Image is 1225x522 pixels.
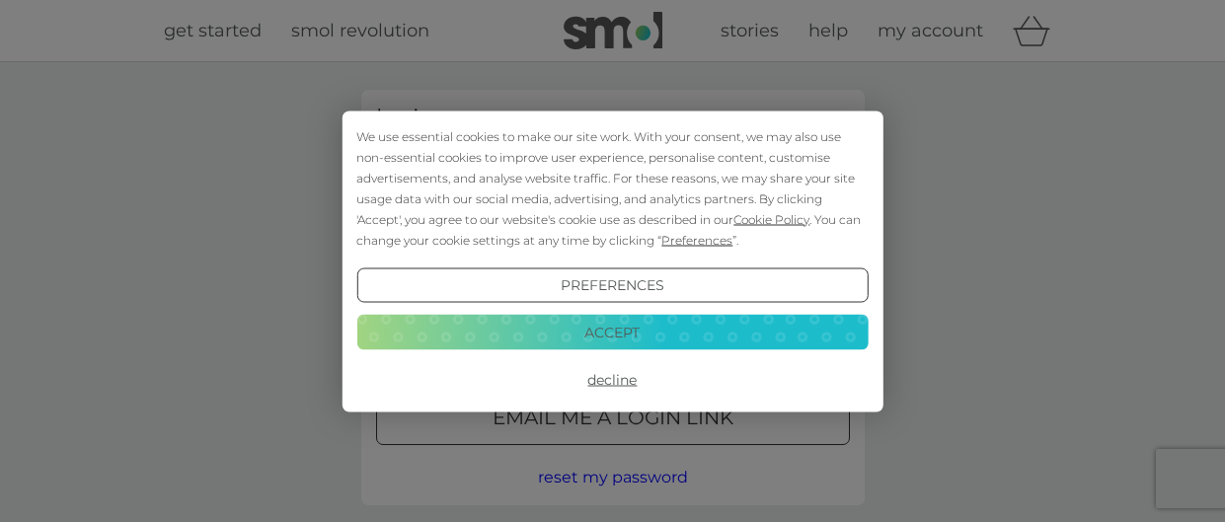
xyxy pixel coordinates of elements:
[733,211,809,226] span: Cookie Policy
[356,267,868,303] button: Preferences
[356,125,868,250] div: We use essential cookies to make our site work. With your consent, we may also use non-essential ...
[356,362,868,398] button: Decline
[356,315,868,350] button: Accept
[661,232,732,247] span: Preferences
[342,111,882,411] div: Cookie Consent Prompt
